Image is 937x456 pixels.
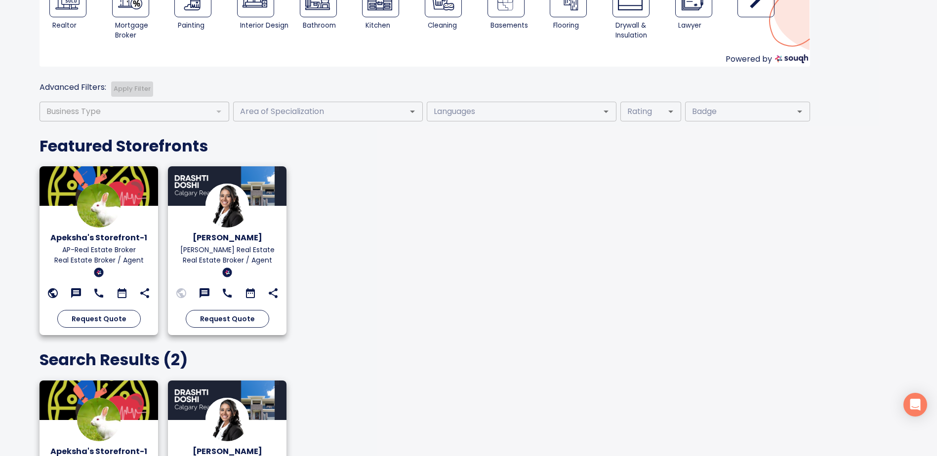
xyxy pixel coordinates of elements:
div: Mortgage Broker [115,21,171,40]
p: Real Estate Broker / Agent [175,255,279,266]
p: Advanced Filters: [40,81,106,93]
button: Open [793,105,807,118]
button: Request Quote [57,310,141,328]
button: Request Quote [186,310,269,328]
div: Cleaning [428,21,484,31]
a: LogoApeksha's Storefront-1AP-Real Estate BrokerReal Estate Broker / Agentblue badgeRequest Quote [40,166,156,335]
div: Kitchen [366,21,422,31]
button: Open [664,105,678,118]
p: Drashti Doshi Real Estate [175,245,279,255]
div: Flooring [553,21,610,31]
svg: 825-449-3972 [221,287,233,299]
h4: Featured Storefronts [40,136,810,156]
img: blue badge [94,267,104,277]
h6: Drashti Doshi [175,231,279,245]
p: Real Estate Broker / Agent [47,255,151,266]
div: Realtor [52,21,109,31]
div: Lawyer [678,21,734,31]
div: Interior Design [240,21,296,31]
button: Open [599,105,613,118]
p: AP-Real Estate Broker [47,245,151,255]
img: souqh logo [775,54,808,63]
img: Logo [77,184,121,227]
button: Open [406,105,419,118]
span: Request Quote [72,313,126,325]
p: Powered by [726,53,772,67]
h4: Search Results ( 2 ) [40,350,810,370]
div: Basements [490,21,547,31]
div: Open Intercom Messenger [903,393,927,417]
div: Bathroom [303,21,359,31]
a: Logo[PERSON_NAME][PERSON_NAME] Real EstateReal Estate Broker / Agentblue badgeRequest Quote [168,166,285,335]
div: Drywall & Insulation [615,21,672,40]
svg: 454-545-4545 [93,287,105,299]
img: Logo [205,398,249,441]
span: Request Quote [200,313,255,325]
img: blue badge [222,267,232,277]
img: Logo [205,184,249,227]
div: Painting [178,21,234,31]
h6: Apeksha's Storefront-1 [47,231,151,245]
img: Logo [77,398,121,441]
